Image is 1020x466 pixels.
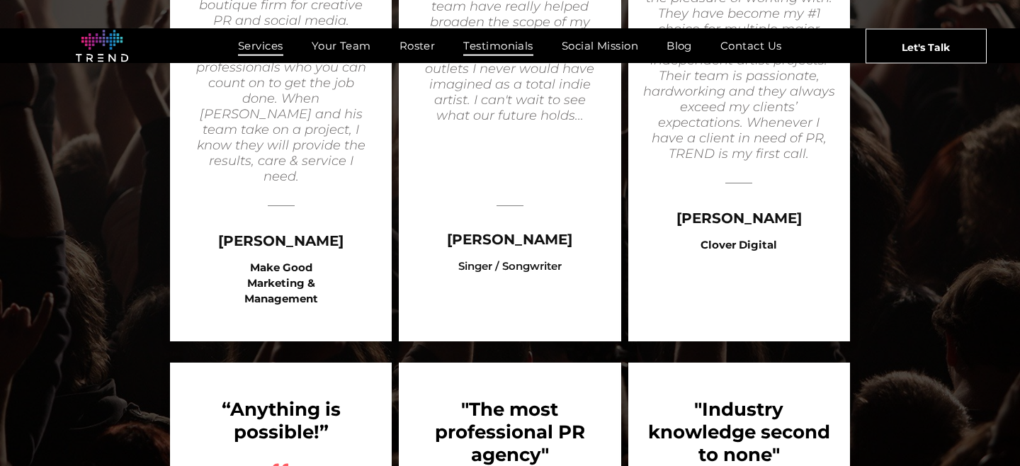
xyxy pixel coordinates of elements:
[648,398,830,466] span: "Industry knowledge second to none"
[224,35,297,56] a: Services
[765,302,1020,466] iframe: Chat Widget
[447,231,572,248] span: [PERSON_NAME]
[902,29,950,64] span: Let's Talk
[652,35,706,56] a: Blog
[458,259,562,273] span: Singer / Songwriter
[222,398,341,443] b: “Anything is possible!”
[385,35,450,56] a: Roster
[244,261,318,305] b: Make Good Marketing & Management
[238,35,283,56] span: Services
[449,35,547,56] a: Testimonials
[676,210,802,227] span: [PERSON_NAME]
[866,28,987,63] a: Let's Talk
[548,35,652,56] a: Social Mission
[218,232,344,249] span: [PERSON_NAME]
[76,30,128,62] img: logo
[297,35,385,56] a: Your Team
[435,398,585,466] b: "The most professional PR agency"
[701,238,777,251] b: Clover Digital
[706,35,796,56] a: Contact Us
